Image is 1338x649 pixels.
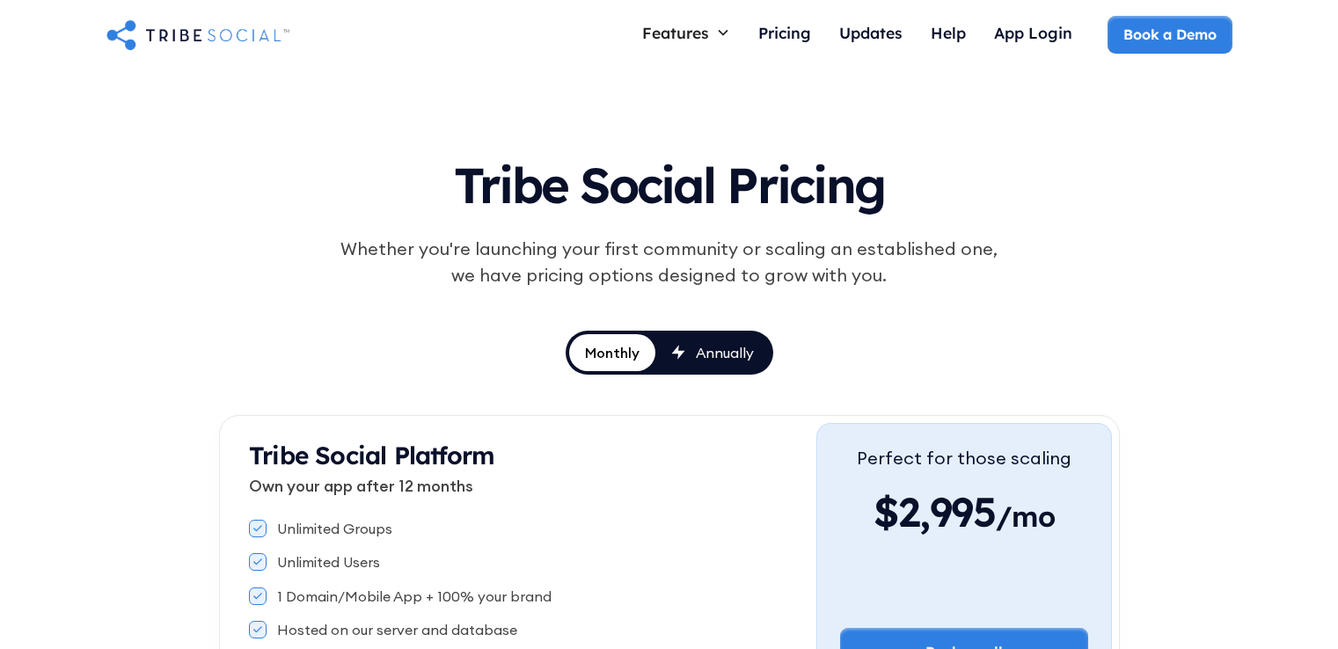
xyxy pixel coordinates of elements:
div: Whether you're launching your first community or scaling an established one, we have pricing opti... [332,236,1007,288]
div: $2,995 [857,485,1071,538]
span: /mo [996,499,1055,543]
div: Monthly [585,343,640,362]
div: Unlimited Groups [277,519,392,538]
strong: Tribe Social Platform [249,440,494,470]
div: Perfect for those scaling [857,445,1071,471]
div: Updates [839,23,903,42]
a: Book a Demo [1108,16,1232,53]
div: Annually [696,343,754,362]
div: Unlimited Users [277,552,380,572]
div: Features [628,16,744,49]
div: Features [642,23,709,42]
div: Hosted on our server and database [277,620,517,639]
p: Own your app after 12 months [249,474,816,498]
a: Updates [825,16,917,54]
div: App Login [994,23,1072,42]
div: 1 Domain/Mobile App + 100% your brand [277,587,552,606]
div: Pricing [758,23,811,42]
h1: Tribe Social Pricing [261,141,1078,222]
a: Help [917,16,980,54]
a: home [106,17,289,52]
div: Help [931,23,966,42]
a: Pricing [744,16,825,54]
a: App Login [980,16,1086,54]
